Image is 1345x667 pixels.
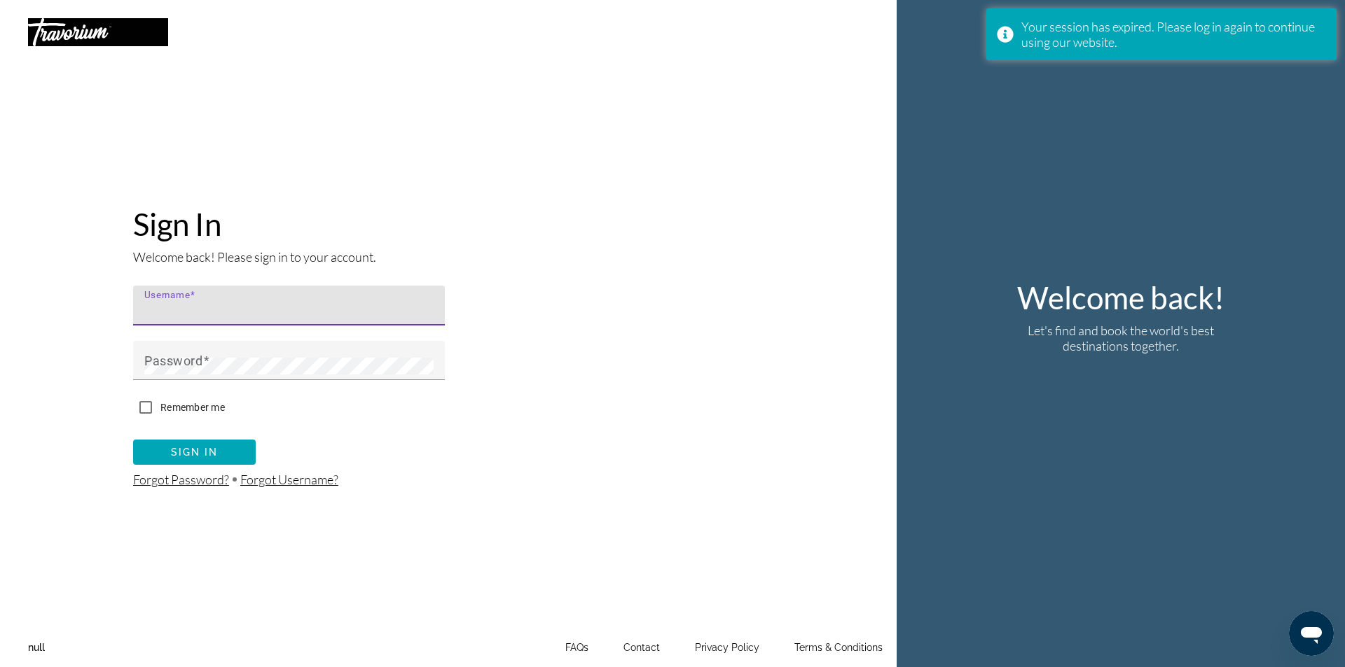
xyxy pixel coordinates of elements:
span: Remember me [160,402,225,413]
iframe: Кнопка запуска окна обмена сообщениями [1289,611,1334,656]
mat-label: Username [144,289,191,300]
span: Forgot Password? [133,472,229,487]
h1: Sign In [133,206,445,242]
p: Welcome back! Please sign in to your account. [133,249,445,265]
div: Your session has expired. Please log in again to continue using our website. [1021,19,1326,50]
mat-label: Password [144,353,203,367]
a: Terms & Conditions [794,642,883,653]
span: null [28,642,45,653]
a: Privacy Policy [695,642,759,653]
button: Sign In [133,440,256,465]
span: Forgot Username? [240,472,338,487]
span: Sign In [171,447,219,458]
a: FAQs [565,642,588,653]
a: Contact [623,642,660,653]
